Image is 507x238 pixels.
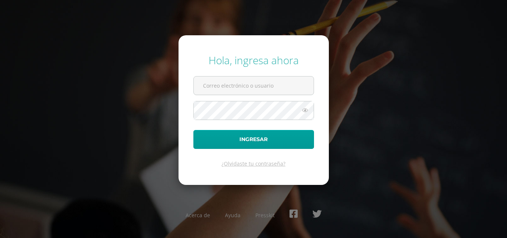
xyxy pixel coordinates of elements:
[222,160,285,167] a: ¿Olvidaste tu contraseña?
[193,130,314,149] button: Ingresar
[194,76,314,95] input: Correo electrónico o usuario
[193,53,314,67] div: Hola, ingresa ahora
[255,212,275,219] a: Presskit
[225,212,241,219] a: Ayuda
[186,212,210,219] a: Acerca de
